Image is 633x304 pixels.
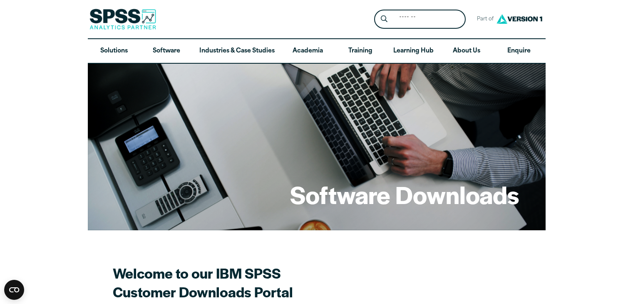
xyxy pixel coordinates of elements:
img: SPSS Analytics Partner [89,9,156,30]
a: Industries & Case Studies [193,39,281,63]
button: Open CMP widget [4,280,24,300]
img: Version1 Logo [494,11,544,27]
a: Enquire [493,39,545,63]
svg: Search magnifying glass icon [381,15,387,22]
h1: Software Downloads [290,178,519,211]
h2: Welcome to our IBM SPSS Customer Downloads Portal [113,264,404,301]
a: About Us [440,39,493,63]
a: Training [334,39,386,63]
a: Software [140,39,193,63]
button: Search magnifying glass icon [376,12,392,27]
span: Part of [472,13,494,25]
nav: Desktop version of site main menu [88,39,546,63]
a: Learning Hub [387,39,440,63]
a: Solutions [88,39,140,63]
a: Academia [281,39,334,63]
form: Site Header Search Form [374,10,466,29]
